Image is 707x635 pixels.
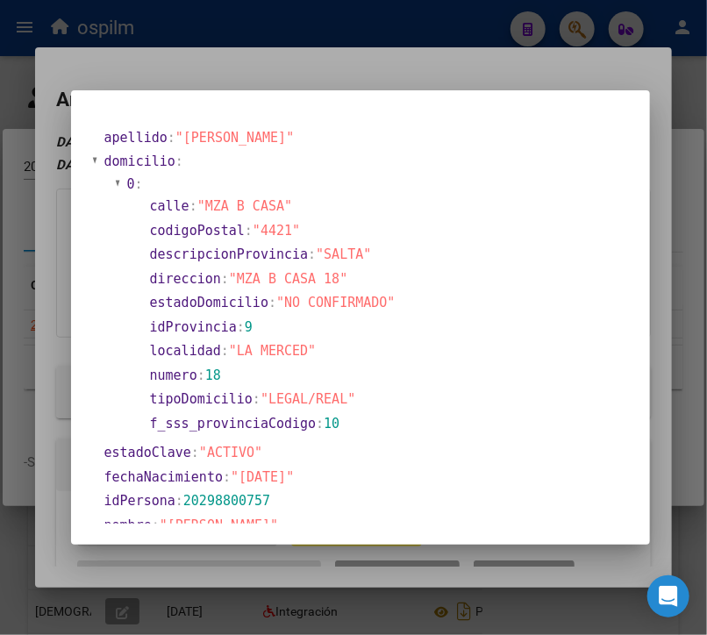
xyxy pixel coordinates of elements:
span: apellido [104,130,168,146]
span: "[PERSON_NAME]" [160,517,278,533]
span: "MZA B CASA" [197,198,292,214]
span: "4421" [253,223,300,239]
span: calle [150,198,189,214]
span: tipoDomicilio [150,391,253,407]
span: "ACTIVO" [199,445,262,460]
span: : [175,493,183,509]
span: numero [150,367,197,383]
span: idPersona [104,493,175,509]
span: estadoClave [104,445,191,460]
div: Open Intercom Messenger [647,575,689,617]
span: 20298800757 [183,493,270,509]
span: : [308,246,316,262]
span: estadoDomicilio [150,295,268,310]
span: : [135,176,143,192]
span: nombre [104,517,152,533]
span: "[DATE]" [231,469,294,485]
span: : [221,271,229,287]
span: f_sss_provinciaCodigo [150,416,317,432]
span: "MZA B CASA 18" [229,271,347,287]
span: : [197,367,205,383]
span: 9 [245,319,253,335]
span: : [168,130,175,146]
span: 0 [127,176,135,192]
span: domicilio [104,153,175,169]
span: : [316,416,324,432]
span: localidad [150,343,221,359]
span: descripcionProvincia [150,246,309,262]
span: "LA MERCED" [229,343,316,359]
span: : [189,198,197,214]
span: : [223,469,231,485]
span: : [175,153,183,169]
span: : [152,517,160,533]
span: fechaNacimiento [104,469,223,485]
span: "NO CONFIRMADO" [276,295,395,310]
span: 10 [324,416,339,432]
span: direccion [150,271,221,287]
span: codigoPostal [150,223,245,239]
span: "SALTA" [316,246,371,262]
span: : [237,319,245,335]
span: "LEGAL/REAL" [261,391,355,407]
span: : [253,391,261,407]
span: : [268,295,276,310]
span: "[PERSON_NAME]" [175,130,294,146]
span: : [221,343,229,359]
span: : [191,445,199,460]
span: : [245,223,253,239]
span: 18 [205,367,221,383]
span: idProvincia [150,319,237,335]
